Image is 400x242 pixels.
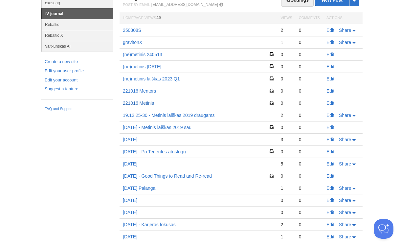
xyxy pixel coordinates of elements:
a: Edit [326,64,334,69]
a: Edit [326,210,334,215]
a: Vaitkunskas AI [42,41,113,52]
div: 5 [280,161,292,167]
a: (ne)metinis laiškas 2023 Q1 [123,76,180,81]
a: [EMAIL_ADDRESS][DOMAIN_NAME] [151,2,218,7]
a: [DATE] [123,161,137,166]
span: Share [339,234,351,239]
iframe: Help Scout Beacon - Open [374,219,393,239]
th: Comments [296,12,323,24]
span: Share [339,137,351,142]
span: Share [339,210,351,215]
a: 221016 Metinis [123,100,154,106]
div: 0 [280,76,292,82]
div: 0 [299,39,320,45]
div: 0 [299,197,320,203]
div: 0 [299,124,320,130]
a: Edit [326,88,334,94]
a: Create a new site [45,58,109,65]
div: 2 [280,27,292,33]
span: Share [339,186,351,191]
a: Edit your account [45,77,109,84]
th: Actions [323,12,363,24]
a: Edit [326,40,334,45]
div: 0 [280,209,292,215]
a: [DATE] - Good Things to Read and Re-read [123,173,212,179]
div: 0 [280,88,292,94]
a: Edit [326,100,334,106]
div: 0 [299,27,320,33]
a: Edit [326,76,334,81]
a: Suggest a feature [45,86,109,93]
th: Homepage Views [120,12,277,24]
a: Edit [326,125,334,130]
span: Share [339,198,351,203]
div: 0 [299,209,320,215]
a: Edit your user profile [45,68,109,75]
div: 1 [280,234,292,240]
span: Share [339,113,351,118]
span: Post by Email [123,3,150,7]
a: 221016 Mentors [123,88,156,94]
a: Edit [326,137,334,142]
a: [DATE] - Po Tenerifės atostogų [123,149,186,154]
a: Edit [326,173,334,179]
div: 0 [299,64,320,70]
a: [DATE] [123,137,137,142]
a: Edit [326,149,334,154]
div: 0 [299,76,320,82]
div: 0 [299,88,320,94]
span: Share [339,222,351,227]
div: 0 [299,222,320,228]
span: Share [339,161,351,166]
div: 0 [280,149,292,155]
a: FAQ and Support [45,106,109,112]
div: 0 [299,52,320,57]
div: 0 [299,161,320,167]
div: 0 [299,185,320,191]
div: 0 [299,234,320,240]
div: 0 [280,100,292,106]
a: [DATE] [123,198,137,203]
div: 3 [280,137,292,143]
span: Share [339,28,351,33]
a: Edit [326,222,334,227]
a: Edit [326,28,334,33]
a: [DATE] [123,210,137,215]
a: (ne)metinis 240513 [123,52,162,57]
a: Rebaltic [42,19,113,30]
a: Edit [326,113,334,118]
a: Edit [326,186,334,191]
a: iV journal [42,9,113,19]
a: 19.12.25-30 - Metinis laiškas 2019 draugams [123,113,214,118]
span: Share [339,40,351,45]
div: 2 [280,112,292,118]
div: 0 [280,64,292,70]
a: Edit [326,161,334,166]
span: 49 [156,15,161,20]
div: 0 [299,173,320,179]
a: 250308S [123,28,141,33]
a: [DATE] Palanga [123,186,155,191]
a: gravitonX [123,40,142,45]
a: Edit [326,198,334,203]
div: 0 [280,197,292,203]
a: [DATE] - Metinis laiškas 2019 sau [123,125,191,130]
div: 1 [280,39,292,45]
a: [DATE] [123,234,137,239]
div: 0 [280,173,292,179]
a: (ne)metinis [DATE] [123,64,161,69]
div: 0 [280,124,292,130]
div: 0 [299,100,320,106]
a: Rebaltic X [42,30,113,41]
th: Views [277,12,295,24]
div: 0 [299,112,320,118]
a: [DATE] - Karjeros fokusas [123,222,176,227]
div: 2 [280,222,292,228]
a: Edit [326,234,334,239]
div: 0 [299,137,320,143]
div: 1 [280,185,292,191]
a: Edit [326,52,334,57]
div: 0 [299,149,320,155]
div: 0 [280,52,292,57]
